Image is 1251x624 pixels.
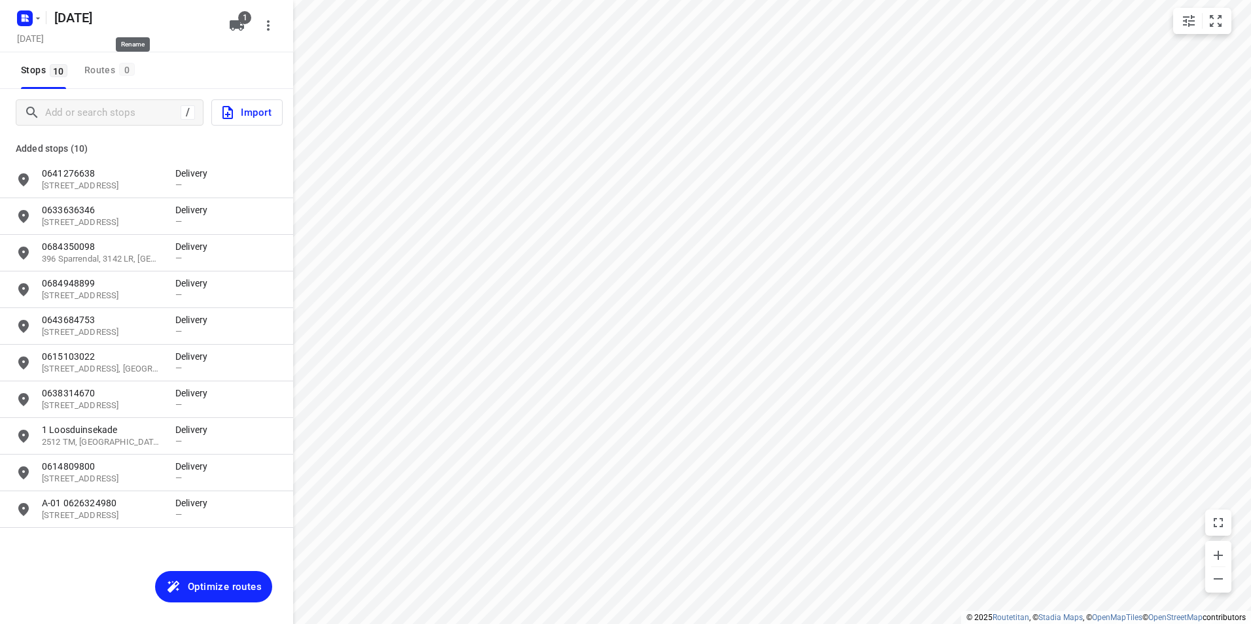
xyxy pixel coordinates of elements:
a: OpenMapTiles [1092,613,1142,622]
p: Delivery [175,167,215,180]
a: OpenStreetMap [1148,613,1203,622]
p: Added stops (10) [16,141,277,156]
button: 1 [224,12,250,39]
p: Delivery [175,277,215,290]
span: — [175,400,182,409]
p: 1 Loosduinsekade [42,423,162,436]
span: — [175,473,182,483]
div: small contained button group [1173,8,1231,34]
span: — [175,253,182,263]
button: Fit zoom [1203,8,1229,34]
p: 0615103022 [42,350,162,363]
p: Delivery [175,496,215,510]
button: Import [211,99,283,126]
span: Stops [21,62,71,78]
li: © 2025 , © , © © contributors [966,613,1246,622]
p: Delivery [175,423,215,436]
span: 10 [50,64,67,77]
p: 150A Dorpsweg, 3083 LK, Rotterdam, NL [42,180,162,192]
p: Delivery [175,313,215,326]
span: 0 [119,63,135,76]
span: 1 [238,11,251,24]
span: — [175,436,182,446]
p: 2512 TM, [GEOGRAPHIC_DATA], [GEOGRAPHIC_DATA] [42,436,162,449]
span: — [175,180,182,190]
span: — [175,510,182,519]
p: Delivery [175,387,215,400]
a: Stadia Maps [1038,613,1083,622]
h5: Project date [12,31,49,46]
span: — [175,326,182,336]
p: 0641276638 [42,167,162,180]
button: Optimize routes [155,571,272,602]
span: Optimize routes [188,578,262,595]
p: A-01 0626324980 [42,496,162,510]
a: Import [203,99,283,126]
div: Routes [84,62,139,78]
p: 0684948899 [42,277,162,290]
p: 32 Saturnuslaan, 3318 ES, Dordrecht, NL [42,400,162,412]
p: Delivery [175,240,215,253]
p: Delivery [175,350,215,363]
p: 350 Maartensdijklaan, 2541 XZ, Den Haag, NL [42,326,162,339]
h5: [DATE] [49,7,219,28]
span: — [175,363,182,373]
p: 79B 2e Schansstraat, 3025 XM, Rotterdam, NL [42,217,162,229]
p: 0638314670 [42,387,162,400]
div: / [181,105,195,120]
button: Map settings [1176,8,1202,34]
button: More [255,12,281,39]
p: 1 Rottumerplaat, 2809 SK, Gouda, NL [42,290,162,302]
a: Routetitan [993,613,1029,622]
span: — [175,290,182,300]
p: 48 Magerhorst, 2402 LP, Alphen aan den Rijn, NL [42,473,162,485]
p: Delivery [175,203,215,217]
span: Import [220,104,272,121]
p: 0643684753 [42,313,162,326]
input: Add or search stops [45,103,181,123]
p: Delivery [175,460,215,473]
p: 0633636346 [42,203,162,217]
p: 0614809800 [42,460,162,473]
p: 15 Rozenlaan, 3202 KC, Spijkenisse, NL [42,363,162,375]
p: 0684350098 [42,240,162,253]
p: 396 Sparrendal, 3142 LR, Maassluis, NL [42,253,162,266]
p: 234 Bas Jungeriusstraat, 3081 VS, Rotterdam, NL [42,510,162,522]
span: — [175,217,182,226]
